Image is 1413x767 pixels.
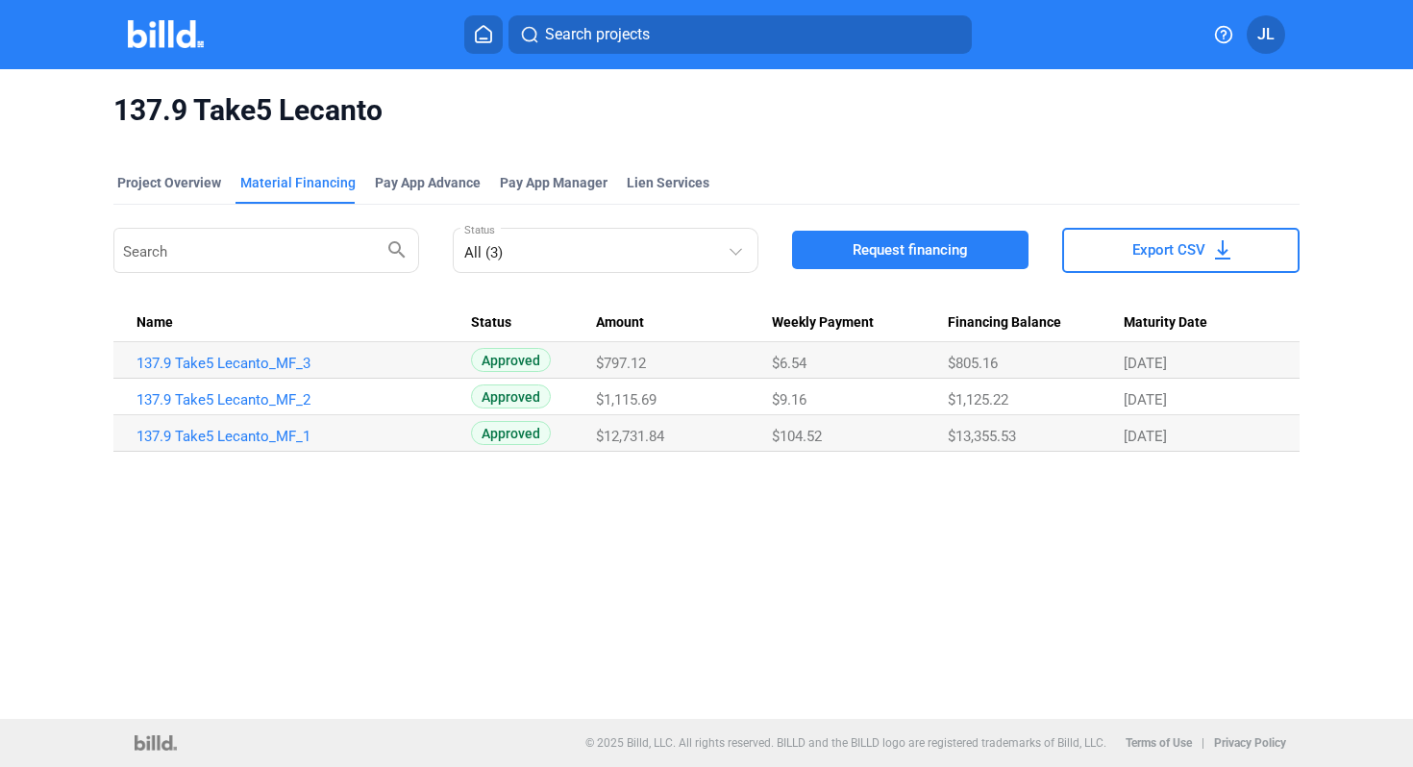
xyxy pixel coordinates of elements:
span: Search projects [545,23,650,46]
mat-select-trigger: All (3) [464,244,503,261]
div: Financing Balance [948,314,1124,332]
b: Terms of Use [1126,736,1192,750]
a: 137.9 Take5 Lecanto_MF_2 [136,391,454,408]
span: Request financing [853,240,968,260]
div: Maturity Date [1124,314,1277,332]
span: $797.12 [596,355,646,372]
span: $805.16 [948,355,998,372]
a: 137.9 Take5 Lecanto_MF_3 [136,355,454,372]
span: Approved [471,384,551,408]
span: [DATE] [1124,355,1167,372]
div: Lien Services [627,173,709,192]
mat-icon: search [385,237,409,260]
span: [DATE] [1124,428,1167,445]
p: © 2025 Billd, LLC. All rights reserved. BILLD and the BILLD logo are registered trademarks of Bil... [585,736,1106,750]
span: Financing Balance [948,314,1061,332]
div: Project Overview [117,173,221,192]
button: JL [1247,15,1285,54]
img: logo [135,735,176,751]
span: $104.52 [772,428,822,445]
div: Pay App Advance [375,173,481,192]
span: $6.54 [772,355,806,372]
div: Status [471,314,597,332]
span: [DATE] [1124,391,1167,408]
div: Weekly Payment [772,314,948,332]
span: Maturity Date [1124,314,1207,332]
span: Name [136,314,173,332]
span: 137.9 Take5 Lecanto [113,92,1301,129]
button: Search projects [508,15,972,54]
button: Export CSV [1062,228,1300,273]
span: Status [471,314,511,332]
span: $13,355.53 [948,428,1016,445]
span: Weekly Payment [772,314,874,332]
b: Privacy Policy [1214,736,1286,750]
span: $1,115.69 [596,391,657,408]
img: Billd Company Logo [128,20,204,48]
button: Request financing [792,231,1029,269]
span: Pay App Manager [500,173,607,192]
span: JL [1257,23,1275,46]
span: Export CSV [1132,240,1205,260]
div: Material Financing [240,173,356,192]
p: | [1202,736,1204,750]
span: Approved [471,421,551,445]
div: Name [136,314,471,332]
span: $9.16 [772,391,806,408]
span: $1,125.22 [948,391,1008,408]
span: Approved [471,348,551,372]
a: 137.9 Take5 Lecanto_MF_1 [136,428,454,445]
span: Amount [596,314,644,332]
div: Amount [596,314,772,332]
span: $12,731.84 [596,428,664,445]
